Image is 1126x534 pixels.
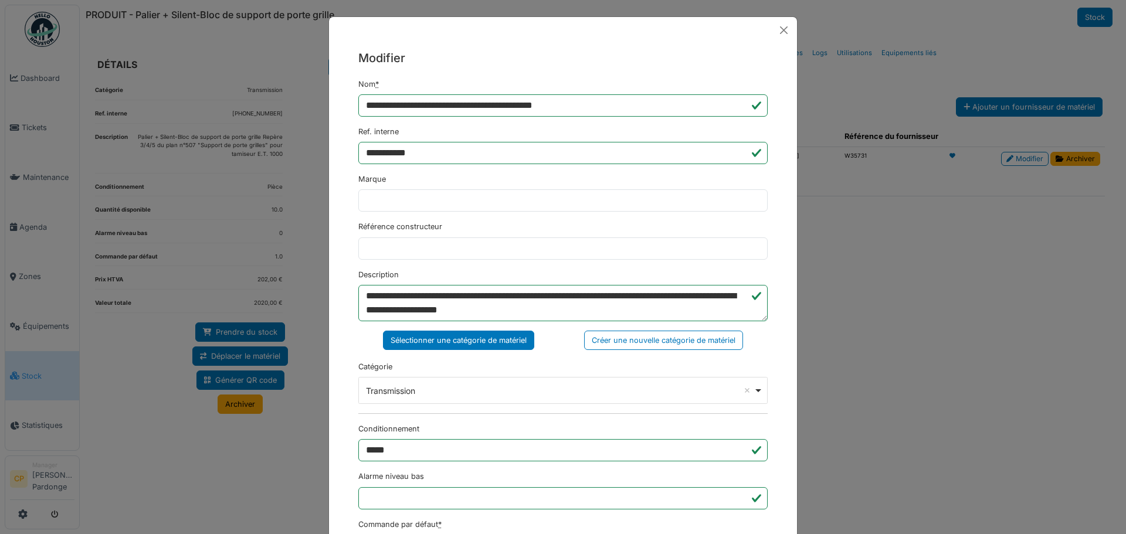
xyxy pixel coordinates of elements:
label: Conditionnement [358,423,419,434]
div: Créer une nouvelle catégorie de matériel [584,331,743,350]
label: Ref. interne [358,126,399,137]
label: Référence constructeur [358,221,442,232]
button: Remove item: '577' [741,385,753,396]
label: Nom [358,79,379,90]
abbr: Requis [375,80,379,89]
label: Alarme niveau bas [358,471,424,482]
label: Description [358,269,399,280]
h5: Modifier [358,49,768,67]
label: Commande par défaut [358,519,442,530]
abbr: Requis [438,520,442,529]
div: Sélectionner une catégorie de matériel [383,331,534,350]
label: Marque [358,174,386,185]
button: Close [775,22,792,39]
div: Transmission [366,385,754,397]
label: Catégorie [358,361,392,372]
